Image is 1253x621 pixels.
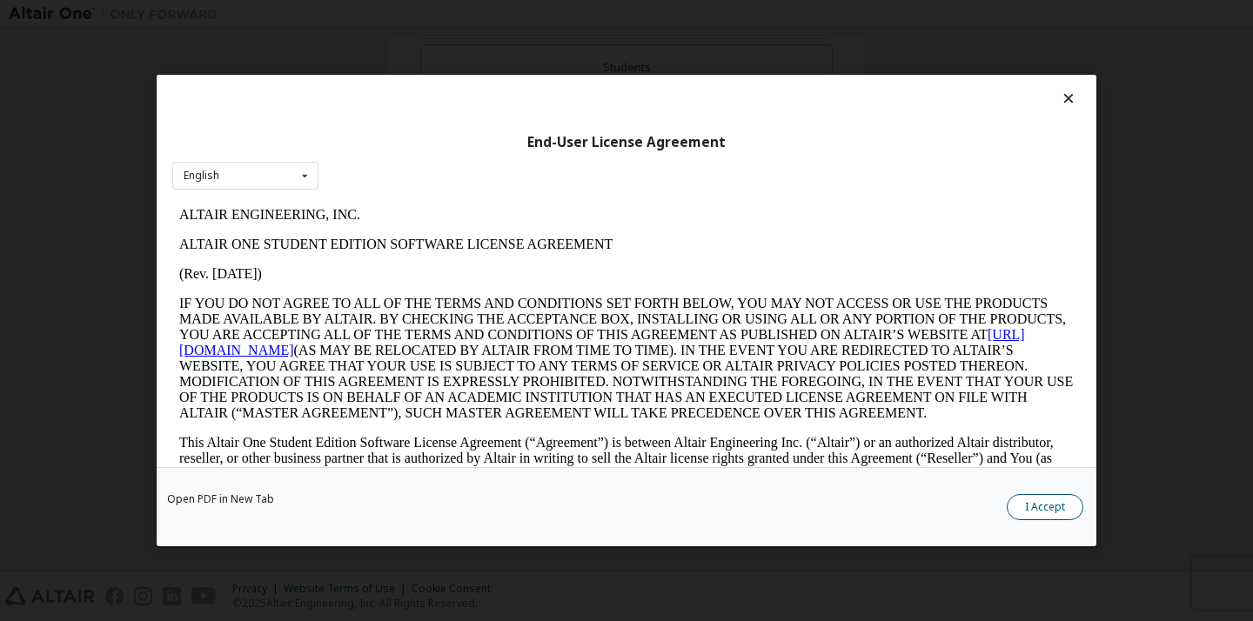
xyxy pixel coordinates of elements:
a: Open PDF in New Tab [167,494,274,504]
div: English [184,170,219,181]
div: End-User License Agreement [172,134,1081,151]
p: This Altair One Student Edition Software License Agreement (“Agreement”) is between Altair Engine... [7,235,901,297]
p: IF YOU DO NOT AGREE TO ALL OF THE TERMS AND CONDITIONS SET FORTH BELOW, YOU MAY NOT ACCESS OR USE... [7,96,901,221]
p: ALTAIR ENGINEERING, INC. [7,7,901,23]
p: (Rev. [DATE]) [7,66,901,82]
p: ALTAIR ONE STUDENT EDITION SOFTWARE LICENSE AGREEMENT [7,37,901,52]
a: [URL][DOMAIN_NAME] [7,127,853,157]
button: I Accept [1007,494,1083,520]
